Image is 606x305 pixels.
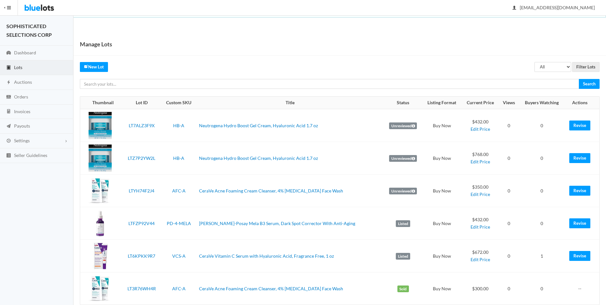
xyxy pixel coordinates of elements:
th: Current Price [462,97,499,109]
a: Neutrogena Hydro Boost Gel Cream, Hyaluronic Acid 1.7 oz [199,155,318,161]
ion-icon: create [84,64,88,68]
strong: SOPHISTICATED SELECTIONS CORP [6,23,52,38]
label: Unreviewed [389,188,417,195]
td: Buy Now [422,207,462,240]
a: Edit Price [471,159,490,164]
a: LT7ALZ3F9X [129,123,155,128]
th: Custom SKU [161,97,196,109]
a: Revise [569,153,590,163]
td: 1 [519,240,564,272]
a: CeraVe Vitamin C Serum with Hyaluronic Acid, Fragrance Free, 1 oz [199,253,334,259]
span: Lots [14,65,22,70]
td: 0 [519,175,564,207]
label: Unreviewed [389,122,417,129]
input: Search [579,79,600,89]
a: Edit Price [471,257,490,262]
ion-icon: cash [5,94,12,100]
td: 0 [499,207,519,240]
span: Dashboard [14,50,36,55]
input: Filter Lots [572,62,600,72]
td: 0 [519,142,564,175]
td: $432.00 [462,207,499,240]
label: Listed [396,253,410,260]
th: Listing Format [422,97,462,109]
td: $672.00 [462,240,499,272]
td: Buy Now [422,175,462,207]
ion-icon: flash [5,80,12,86]
td: $300.00 [462,272,499,305]
a: CeraVe Acne Foaming Cream Cleanser, 4% [MEDICAL_DATA] Face Wash [199,188,343,193]
span: Orders [14,94,28,99]
a: HB-A [173,155,184,161]
ion-icon: cog [5,138,12,144]
td: 0 [499,142,519,175]
th: Title [196,97,384,109]
th: Actions [564,97,599,109]
td: $432.00 [462,109,499,142]
label: Listed [396,220,410,227]
td: -- [564,272,599,305]
span: Payouts [14,123,30,129]
span: Seller Guidelines [14,152,47,158]
td: 0 [519,109,564,142]
a: LT3R76WH4R [127,286,156,291]
a: HB-A [173,123,184,128]
ion-icon: list box [5,153,12,159]
a: LTFZP92V44 [128,221,155,226]
span: Settings [14,138,30,143]
th: Status [384,97,422,109]
td: 0 [499,175,519,207]
label: Unreviewed [389,155,417,162]
ion-icon: paper plane [5,123,12,129]
th: Lot ID [122,97,161,109]
input: Search your lots... [80,79,579,89]
span: Auctions [14,79,32,85]
h1: Manage Lots [80,39,112,49]
a: Edit Price [471,192,490,197]
span: [EMAIL_ADDRESS][DOMAIN_NAME] [513,5,595,10]
td: 0 [519,272,564,305]
td: 0 [499,272,519,305]
a: AFC-A [172,188,186,193]
th: Thumbnail [80,97,122,109]
label: Sold [397,285,409,293]
td: 0 [519,207,564,240]
td: Buy Now [422,272,462,305]
th: Views [499,97,519,109]
a: createNew Lot [80,62,108,72]
td: Buy Now [422,240,462,272]
th: Buyers Watching [519,97,564,109]
a: Revise [569,251,590,261]
a: Revise [569,218,590,228]
td: $768.00 [462,142,499,175]
a: PD-4-MELA [167,221,191,226]
span: Invoices [14,109,30,114]
td: Buy Now [422,109,462,142]
a: LT6KPKK9R7 [128,253,155,259]
a: LTYH74F2J4 [129,188,154,193]
ion-icon: clipboard [5,65,12,71]
a: Neutrogena Hydro Boost Gel Cream, Hyaluronic Acid 1.7 oz [199,123,318,128]
a: Edit Price [471,126,490,132]
td: $350.00 [462,175,499,207]
a: Revise [569,186,590,196]
a: AFC-A [172,286,186,291]
ion-icon: calculator [5,109,12,115]
a: [PERSON_NAME]-Posay Mela B3 Serum, Dark Spot Corrector With Anti-Aging [199,221,355,226]
td: Buy Now [422,142,462,175]
a: VCS-A [172,253,186,259]
a: Edit Price [471,224,490,230]
a: CeraVe Acne Foaming Cream Cleanser, 4% [MEDICAL_DATA] Face Wash [199,286,343,291]
td: 0 [499,240,519,272]
ion-icon: person [511,5,518,11]
a: Revise [569,121,590,130]
a: LTZ7P2YW2L [128,155,155,161]
ion-icon: speedometer [5,50,12,56]
td: 0 [499,109,519,142]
